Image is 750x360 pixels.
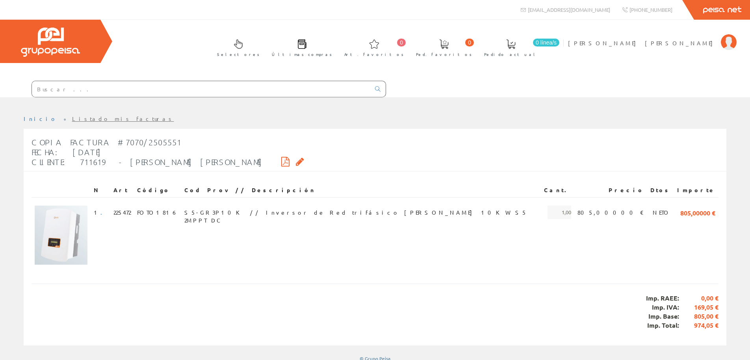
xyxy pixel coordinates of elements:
span: 1 [94,206,107,219]
span: S5-GR3P10K // Inversor de Red trifásico [PERSON_NAME] 10KW S5 2MPPT DC [184,206,538,219]
a: Selectores [209,33,264,61]
span: [PHONE_NUMBER] [629,6,672,13]
th: Código [134,183,181,197]
span: Copia Factura #7070/2505551 Fecha: [DATE] Cliente: 711619 - [PERSON_NAME] [PERSON_NAME] [32,137,262,167]
span: [PERSON_NAME] [PERSON_NAME] [568,39,717,47]
a: Últimas compras [264,33,336,61]
th: Cant. [541,183,574,197]
th: Dtos [647,183,674,197]
span: 0 [397,39,406,46]
th: Importe [674,183,718,197]
span: NETO [653,206,671,219]
span: 805,00 € [679,312,718,321]
span: 1,00 [548,206,571,219]
span: 0 [465,39,474,46]
th: Art [110,183,134,197]
a: [PERSON_NAME] [PERSON_NAME] [568,33,737,40]
i: Descargar PDF [281,159,290,164]
input: Buscar ... [32,81,370,97]
span: Ped. favoritos [416,50,472,58]
i: Solicitar por email copia de la factura [296,159,304,164]
span: Selectores [217,50,260,58]
th: Precio [574,183,647,197]
span: 225472 [113,206,131,219]
a: . [100,209,107,216]
span: [EMAIL_ADDRESS][DOMAIN_NAME] [528,6,610,13]
img: Grupo Peisa [21,28,80,57]
a: Listado mis facturas [72,115,174,122]
span: 805,00000 € [680,206,715,219]
span: Últimas compras [272,50,332,58]
span: FOTO1816 [137,206,178,219]
span: Art. favoritos [344,50,404,58]
span: Pedido actual [484,50,538,58]
th: Cod Prov // Descripción [181,183,541,197]
span: 0,00 € [679,294,718,303]
th: N [91,183,110,197]
a: 0 línea/s Pedido actual [476,33,561,61]
span: 974,05 € [679,321,718,330]
div: Imp. RAEE: Imp. IVA: Imp. Base: Imp. Total: [32,284,718,340]
span: 805,00000 € [577,206,644,219]
a: Inicio [24,115,57,122]
span: 169,05 € [679,303,718,312]
span: 0 línea/s [533,39,559,46]
img: Foto artículo (133.626097867x150) [35,206,87,265]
